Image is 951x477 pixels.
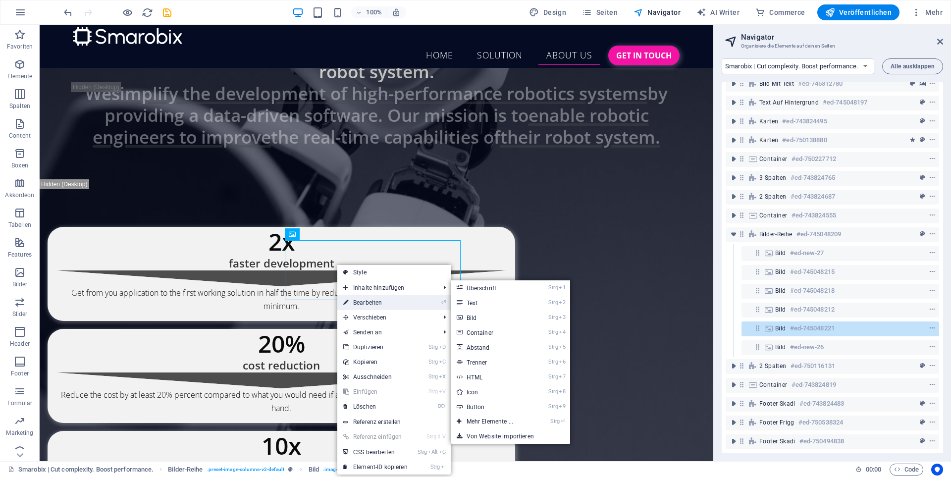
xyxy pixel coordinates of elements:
[428,373,438,380] i: Strg
[790,266,835,278] h6: #ed-745048215
[451,429,570,444] a: Von Website importieren
[790,247,824,259] h6: #ed-new-27
[12,310,28,318] p: Slider
[790,322,835,334] h6: #ed-745048221
[927,115,937,127] button: context-menu
[917,97,927,108] button: preset
[775,306,786,314] span: Bild
[791,172,835,184] h6: #ed-743824765
[142,7,153,18] i: Seite neu laden
[548,373,558,380] i: Strg
[782,134,827,146] h6: #ed-750138880
[439,344,446,350] i: D
[161,7,173,18] i: Save (Ctrl+S)
[917,435,927,447] button: preset
[792,153,836,165] h6: #ed-750227712
[790,285,835,297] h6: #ed-745048218
[927,153,937,165] button: context-menu
[755,7,805,17] span: Commerce
[751,4,809,20] button: Commerce
[62,6,74,18] button: undo
[548,329,558,335] i: Strg
[728,379,740,391] button: toggle-expand
[799,398,844,410] h6: #ed-743824483
[442,433,445,440] i: V
[8,464,154,476] a: Klick, um Auswahl aufzuheben. Doppelklick öffnet Seitenverwaltung
[548,344,558,350] i: Strg
[890,464,923,476] button: Code
[798,417,843,428] h6: #ed-750538324
[728,228,740,240] button: toggle-expand
[337,460,414,475] a: StrgIElement-ID kopieren
[7,43,33,51] p: Favoriten
[775,268,786,276] span: Bild
[796,228,841,240] h6: #ed-745048209
[917,191,927,203] button: preset
[559,388,565,395] i: 8
[438,403,446,410] i: ⌦
[907,4,947,20] button: Mehr
[337,355,414,370] a: StrgCKopieren
[428,359,438,365] i: Strg
[927,379,937,391] button: context-menu
[855,464,882,476] h6: Session-Zeit
[548,299,558,306] i: Strg
[917,360,927,372] button: preset
[759,117,778,125] span: Karten
[559,284,565,291] i: 1
[10,340,30,348] p: Header
[696,7,740,17] span: AI Writer
[337,415,451,429] a: Referenz erstellen
[917,134,927,146] button: preset
[337,370,414,384] a: StrgXAusschneiden
[728,115,740,127] button: toggle-expand
[799,435,844,447] h6: #ed-750494838
[351,6,386,18] button: 100%
[790,304,835,316] h6: #ed-745048212
[911,7,943,17] span: Mehr
[578,4,622,20] button: Seiten
[288,467,293,472] i: Dieses Element ist ein anpassbares Preset
[792,210,836,221] h6: #ed-743824555
[7,399,33,407] p: Formular
[529,7,566,17] span: Design
[759,230,792,238] span: Bilder-Reihe
[337,265,451,280] a: Style
[927,228,937,240] button: context-menu
[917,398,927,410] button: preset
[439,388,446,395] i: V
[392,8,401,17] i: Bei Größenänderung Zoomstufe automatisch an das gewählte Gerät anpassen.
[931,464,943,476] button: Usercentrics
[337,280,436,295] span: Inhalte hinzufügen
[207,464,285,476] span: . preset-image-columns-v2-default
[161,6,173,18] button: save
[9,132,31,140] p: Content
[759,400,795,408] span: Footer Skadi
[428,449,438,455] i: Alt
[439,449,446,455] i: C
[323,464,376,476] span: . image-columns-image
[728,134,740,146] button: toggle-expand
[927,435,937,447] button: context-menu
[337,384,414,399] a: StrgVEinfügen
[927,398,937,410] button: context-menu
[451,280,533,295] a: Strg1Überschrift
[337,295,414,310] a: ⏎Bearbeiten
[62,7,74,18] i: Rückgängig: Elemente verschieben (Strg+Z)
[548,403,558,410] i: Strg
[548,359,558,365] i: Strg
[817,4,899,20] button: Veröffentlichen
[525,4,570,20] button: Design
[927,191,937,203] button: context-menu
[917,115,927,127] button: preset
[366,6,382,18] h6: 100%
[728,360,740,372] button: toggle-expand
[728,398,740,410] button: toggle-expand
[337,310,436,325] span: Verschieben
[428,388,438,395] i: Strg
[798,78,843,90] h6: #ed-745312780
[759,193,787,201] span: 2 Spalten
[917,172,927,184] button: preset
[728,210,740,221] button: toggle-expand
[791,191,835,203] h6: #ed-743824687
